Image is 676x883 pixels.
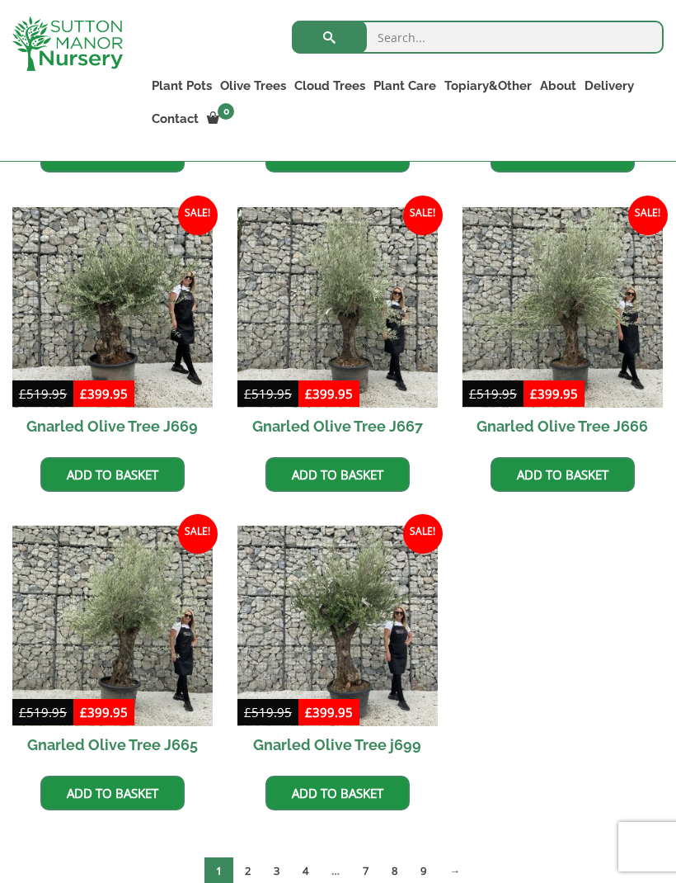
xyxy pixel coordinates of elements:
span: £ [530,385,538,402]
input: Search... [292,21,664,54]
img: Gnarled Olive Tree J667 [237,207,438,408]
span: Sale! [403,196,443,235]
a: 0 [203,107,239,130]
a: Add to basket: “Gnarled Olive Tree J667” [265,457,410,492]
span: Sale! [178,196,218,235]
a: Add to basket: “Gnarled Olive Tree J666” [491,457,635,492]
span: Sale! [628,196,668,235]
span: £ [19,385,26,402]
h2: Gnarled Olive Tree J669 [12,408,213,445]
a: Add to basket: “Gnarled Olive Tree j699” [265,776,410,810]
a: Delivery [580,74,638,97]
bdi: 399.95 [80,704,128,720]
a: Sale! Gnarled Olive Tree j699 [237,526,438,763]
span: £ [305,704,312,720]
span: 0 [218,103,234,120]
img: Gnarled Olive Tree J669 [12,207,213,408]
a: Add to basket: “Gnarled Olive Tree J669” [40,457,185,492]
bdi: 519.95 [244,385,292,402]
bdi: 519.95 [19,704,67,720]
img: Gnarled Olive Tree j699 [237,526,438,726]
span: £ [80,704,87,720]
bdi: 399.95 [80,385,128,402]
a: Cloud Trees [290,74,369,97]
bdi: 519.95 [469,385,517,402]
a: Contact [148,107,203,130]
bdi: 399.95 [530,385,578,402]
a: Olive Trees [216,74,290,97]
bdi: 519.95 [19,385,67,402]
h2: Gnarled Olive Tree J665 [12,726,213,763]
span: Sale! [403,514,443,554]
span: £ [305,385,312,402]
a: Topiary&Other [440,74,536,97]
bdi: 399.95 [305,385,353,402]
a: Plant Care [369,74,440,97]
a: Sale! Gnarled Olive Tree J665 [12,526,213,763]
img: Gnarled Olive Tree J666 [462,207,663,408]
a: Plant Pots [148,74,216,97]
img: Gnarled Olive Tree J665 [12,526,213,726]
h2: Gnarled Olive Tree j699 [237,726,438,763]
bdi: 519.95 [244,704,292,720]
span: £ [244,704,251,720]
bdi: 399.95 [305,704,353,720]
h2: Gnarled Olive Tree J667 [237,408,438,445]
a: About [536,74,580,97]
a: Sale! Gnarled Olive Tree J666 [462,207,663,445]
a: Add to basket: “Gnarled Olive Tree J665” [40,776,185,810]
a: Sale! Gnarled Olive Tree J669 [12,207,213,445]
h2: Gnarled Olive Tree J666 [462,408,663,445]
span: £ [19,704,26,720]
img: logo [12,17,123,71]
a: Sale! Gnarled Olive Tree J667 [237,207,438,445]
span: £ [469,385,476,402]
span: £ [80,385,87,402]
span: £ [244,385,251,402]
span: Sale! [178,514,218,554]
